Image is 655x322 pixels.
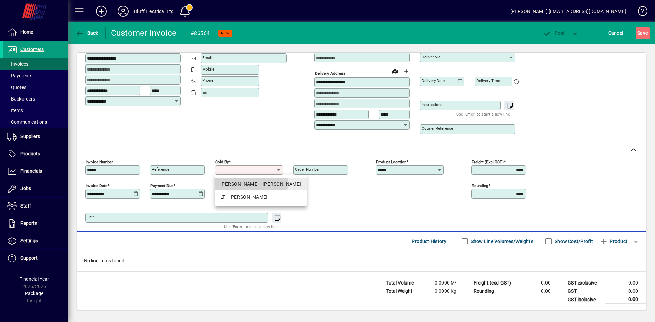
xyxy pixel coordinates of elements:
span: NEW [221,31,230,35]
span: Product History [412,236,447,247]
span: Jobs [20,186,31,191]
a: Home [3,24,68,41]
div: Bluff Electrical Ltd [134,6,174,17]
label: Show Cost/Profit [553,238,593,245]
a: Quotes [3,81,68,93]
mat-option: KJ - Kelly Johnson [215,178,307,190]
mat-label: Phone [202,78,213,83]
a: Backorders [3,93,68,105]
button: Copy to Delivery address [172,42,183,53]
span: Customers [20,47,44,52]
a: Financials [3,163,68,180]
span: Invoices [7,61,28,67]
button: Cancel [607,27,625,39]
span: Financial Year [19,276,49,282]
span: Quotes [7,85,26,90]
div: No line items found [77,250,646,271]
app-page-header-button: Back [68,27,106,39]
a: Items [3,105,68,116]
mat-label: Deliver via [422,55,440,59]
mat-label: Product location [376,159,406,164]
div: LT - [PERSON_NAME] [220,194,301,201]
a: Payments [3,70,68,81]
mat-label: Mobile [202,67,214,72]
span: Product [600,236,627,247]
a: Staff [3,198,68,215]
td: 0.00 [518,279,559,287]
span: Reports [20,220,37,226]
span: P [555,30,558,36]
td: Total Volume [383,279,424,287]
div: [PERSON_NAME] - [PERSON_NAME] [220,181,301,188]
span: Package [25,291,43,296]
span: Communications [7,119,47,125]
span: Products [20,151,40,156]
mat-label: Order number [295,167,320,172]
mat-option: LT - Lynne Topi [215,190,307,203]
span: Staff [20,203,31,209]
td: 0.00 [605,287,646,295]
mat-label: Freight (excl GST) [472,159,504,164]
span: Support [20,255,38,261]
a: Communications [3,116,68,128]
a: Support [3,250,68,267]
span: Back [75,30,98,36]
td: Total Weight [383,287,424,295]
mat-label: Delivery time [476,78,500,83]
span: Suppliers [20,134,40,139]
div: [PERSON_NAME] [EMAIL_ADDRESS][DOMAIN_NAME] [510,6,626,17]
span: ave [637,28,648,39]
span: ost [543,30,565,36]
div: Customer Invoice [111,28,177,39]
a: Knowledge Base [633,1,646,24]
mat-label: Rounding [472,183,488,188]
mat-label: Payment due [150,183,173,188]
span: Items [7,108,23,113]
span: Payments [7,73,32,78]
a: Invoices [3,58,68,70]
span: Financials [20,168,42,174]
mat-hint: Use 'Enter' to start a new line [224,223,278,230]
mat-label: Courier Reference [422,126,453,131]
button: Add [90,5,112,17]
mat-hint: Use 'Enter' to start a new line [456,110,510,118]
label: Show Line Volumes/Weights [469,238,533,245]
td: Freight (excl GST) [470,279,518,287]
button: Back [74,27,100,39]
mat-label: Sold by [215,159,229,164]
mat-label: Reference [152,167,169,172]
td: 0.0000 M³ [424,279,465,287]
a: Products [3,145,68,163]
a: Jobs [3,180,68,197]
td: 0.00 [518,287,559,295]
button: Save [636,27,650,39]
td: 0.0000 Kg [424,287,465,295]
mat-label: Email [202,55,212,60]
a: Reports [3,215,68,232]
button: Choose address [401,66,411,77]
button: Profile [112,5,134,17]
mat-label: Invoice number [86,159,113,164]
a: View on map [390,65,401,76]
td: GST [564,287,605,295]
mat-label: Instructions [422,102,442,107]
td: GST inclusive [564,295,605,304]
span: Backorders [7,96,35,102]
td: 0.00 [605,295,646,304]
a: Suppliers [3,128,68,145]
span: Settings [20,238,38,243]
span: S [637,30,640,36]
div: #86564 [191,28,210,39]
td: GST exclusive [564,279,605,287]
a: Settings [3,232,68,249]
button: Post [539,27,568,39]
mat-label: Invoice date [86,183,107,188]
mat-label: Delivery date [422,78,445,83]
span: Cancel [608,28,623,39]
button: Product [596,235,631,247]
span: Home [20,29,33,35]
mat-label: Title [87,215,95,219]
td: 0.00 [605,279,646,287]
button: Product History [409,235,449,247]
td: Rounding [470,287,518,295]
